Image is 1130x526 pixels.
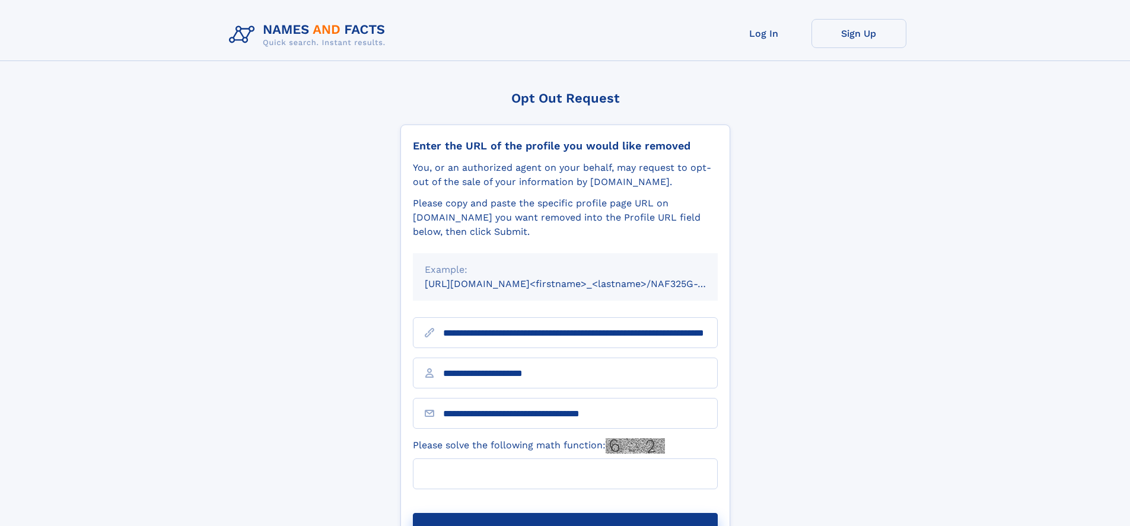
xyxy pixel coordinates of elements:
label: Please solve the following math function: [413,438,665,454]
div: Opt Out Request [400,91,730,106]
small: [URL][DOMAIN_NAME]<firstname>_<lastname>/NAF325G-xxxxxxxx [425,278,740,289]
img: Logo Names and Facts [224,19,395,51]
div: Example: [425,263,706,277]
div: Enter the URL of the profile you would like removed [413,139,718,152]
a: Sign Up [811,19,906,48]
a: Log In [717,19,811,48]
div: Please copy and paste the specific profile page URL on [DOMAIN_NAME] you want removed into the Pr... [413,196,718,239]
div: You, or an authorized agent on your behalf, may request to opt-out of the sale of your informatio... [413,161,718,189]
